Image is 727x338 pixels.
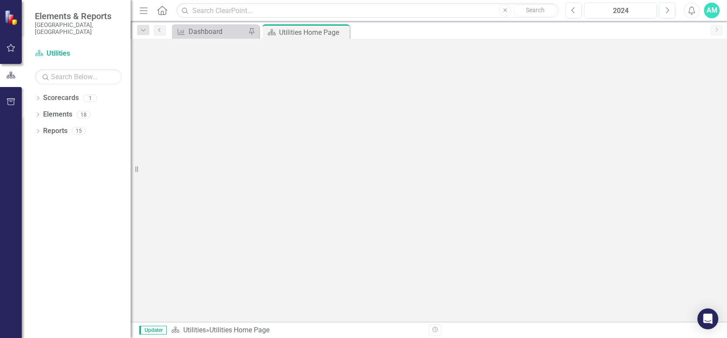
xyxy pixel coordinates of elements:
[209,326,269,334] div: Utilities Home Page
[697,308,718,329] div: Open Intercom Messenger
[77,111,91,118] div: 18
[35,11,122,21] span: Elements & Reports
[704,3,720,18] button: AM
[43,110,72,120] a: Elements
[183,326,206,334] a: Utilities
[526,7,545,13] span: Search
[35,49,122,59] a: Utilities
[72,127,86,135] div: 15
[584,3,657,18] button: 2024
[188,26,246,37] div: Dashboard
[176,3,559,18] input: Search ClearPoint...
[171,325,422,335] div: »
[43,126,67,136] a: Reports
[174,26,246,37] a: Dashboard
[35,69,122,84] input: Search Below...
[35,21,122,36] small: [GEOGRAPHIC_DATA], [GEOGRAPHIC_DATA]
[279,27,347,38] div: Utilities Home Page
[139,326,167,335] span: Updater
[4,9,20,25] img: ClearPoint Strategy
[43,93,79,103] a: Scorecards
[587,6,654,16] div: 2024
[83,94,97,102] div: 1
[513,4,557,17] button: Search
